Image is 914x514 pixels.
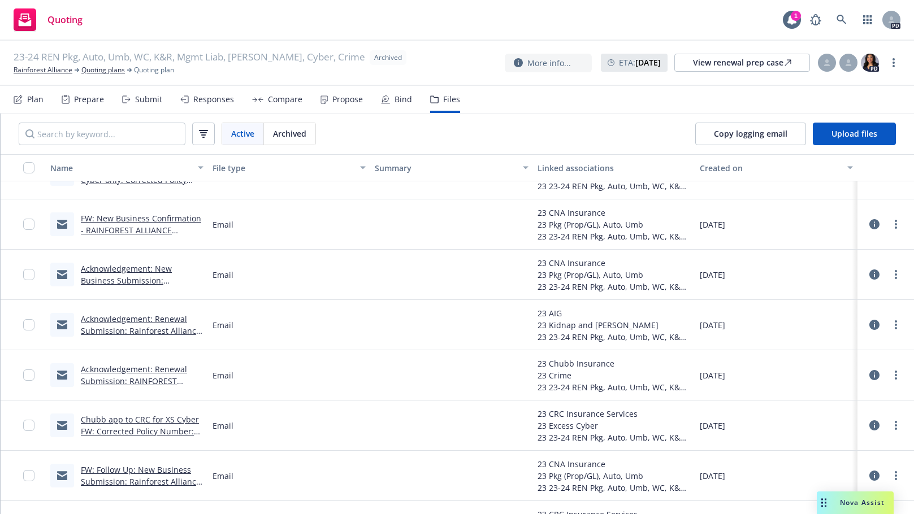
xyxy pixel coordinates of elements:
div: Propose [332,95,363,104]
div: 23 Kidnap and [PERSON_NAME] [538,319,691,331]
div: 23 CNA Insurance [538,458,691,470]
div: Submit [135,95,162,104]
a: more [889,268,903,281]
a: View renewal prep case [674,54,810,72]
a: more [889,419,903,432]
span: Quoting [47,15,83,24]
span: [DATE] [700,219,725,230]
input: Search by keyword... [19,123,185,145]
div: 23 23-24 REN Pkg, Auto, Umb, WC, K&R, Mgmt Liab, [PERSON_NAME], Cyber, Crime [538,331,691,343]
div: 23 23-24 REN Pkg, Auto, Umb, WC, K&R, Mgmt Liab, [PERSON_NAME], Cyber, Crime [538,281,691,293]
div: 23 23-24 REN Pkg, Auto, Umb, WC, K&R, Mgmt Liab, [PERSON_NAME], Cyber, Crime [538,381,691,393]
a: more [889,318,903,332]
a: Search [830,8,853,31]
span: Email [213,269,233,281]
a: more [889,469,903,482]
span: [DATE] [700,470,725,482]
div: 23 Chubb Insurance [538,358,691,369]
div: 23 Excess Cyber [538,420,691,432]
span: Archived [273,128,306,140]
div: File type [213,162,353,174]
span: Nova Assist [840,498,885,507]
span: More info... [527,57,571,69]
span: Upload files [831,128,877,139]
span: Email [213,369,233,381]
div: Compare [268,95,302,104]
span: Copy logging email [714,128,787,139]
div: 23 23-24 REN Pkg, Auto, Umb, WC, K&R, Mgmt Liab, [PERSON_NAME], Cyber, Crime [538,230,691,242]
a: more [889,217,903,231]
input: Toggle Row Selected [23,369,34,381]
a: Switch app [856,8,879,31]
div: Linked associations [538,162,691,174]
input: Toggle Row Selected [23,219,34,230]
div: 1 [791,11,801,21]
div: View renewal prep case [693,54,791,71]
span: Email [213,470,233,482]
a: more [887,56,900,69]
div: 23 23-24 REN Pkg, Auto, Umb, WC, K&R, Mgmt Liab, [PERSON_NAME], Cyber, Crime [538,180,691,192]
span: 23-24 REN Pkg, Auto, Umb, WC, K&R, Mgmt Liab, [PERSON_NAME], Cyber, Crime [14,50,365,65]
div: 23 Pkg (Prop/GL), Auto, Umb [538,219,691,230]
img: photo [861,54,879,72]
input: Toggle Row Selected [23,470,34,481]
div: 23 23-24 REN Pkg, Auto, Umb, WC, K&R, Mgmt Liab, [PERSON_NAME], Cyber, Crime [538,432,691,443]
div: Responses [193,95,234,104]
a: FW: Follow Up: New Business Submission: Rainforest Alliance Holding, Inc. , effective [DATE] [81,464,201,499]
div: Files [443,95,460,104]
div: 23 23-24 REN Pkg, Auto, Umb, WC, K&R, Mgmt Liab, [PERSON_NAME], Cyber, Crime [538,482,691,494]
input: Toggle Row Selected [23,269,34,280]
span: Email [213,420,233,432]
div: 23 CRC Insurance Services [538,408,691,420]
span: [DATE] [700,319,725,331]
div: 23 CNA Insurance [538,207,691,219]
div: Bind [395,95,412,104]
div: Name [50,162,191,174]
button: More info... [505,54,592,72]
div: Plan [27,95,44,104]
div: Summary [375,162,516,174]
a: Chubb app to CRC for XS Cyber FW: Corrected Policy Number: Rainforest Alliance Holding #LHZ847313... [81,414,199,472]
span: Archived [374,53,402,63]
div: 23 Pkg (Prop/GL), Auto, Umb [538,269,691,281]
div: Prepare [74,95,104,104]
input: Select all [23,162,34,173]
div: 23 AIG [538,307,691,319]
a: more [889,368,903,382]
div: 23 CNA Insurance [538,257,691,269]
button: Nova Assist [817,491,894,514]
a: Acknowledgement: New Business Submission: Rainforest Alliance Holding, Inc. , effective [DATE] [81,263,202,310]
div: Created on [700,162,841,174]
button: Created on [695,154,857,181]
button: Upload files [813,123,896,145]
button: File type [208,154,370,181]
input: Toggle Row Selected [23,420,34,431]
div: 23 Pkg (Prop/GL), Auto, Umb [538,470,691,482]
a: Acknowledgement: Renewal Submission: RAINFOREST ALLIANCE HOLDING INC. - 8210-4143 (Crime) - Renew... [81,364,201,422]
span: Quoting plan [134,65,174,75]
a: Report a Bug [804,8,827,31]
div: Drag to move [817,491,831,514]
button: Summary [370,154,532,181]
button: Name [46,154,208,181]
a: Quoting [9,4,87,36]
a: Rainforest Alliance [14,65,72,75]
a: Quoting plans [81,65,125,75]
strong: [DATE] [635,57,661,68]
span: [DATE] [700,269,725,281]
span: [DATE] [700,420,725,432]
span: Active [231,128,254,140]
span: Email [213,319,233,331]
button: Copy logging email [695,123,806,145]
span: Email [213,219,233,230]
a: Acknowledgement: Renewal Submission: Rainforest Alliance Holding #[PHONE_NUMBER]: [DATE] Renewal [81,313,201,360]
span: ETA : [619,56,661,68]
a: FW: New Business Confirmation - RAINFOREST ALLIANCE HOLDING, INC - 3043126066 [81,213,201,247]
div: 23 Crime [538,369,691,381]
button: Linked associations [533,154,695,181]
input: Toggle Row Selected [23,319,34,330]
span: [DATE] [700,369,725,381]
